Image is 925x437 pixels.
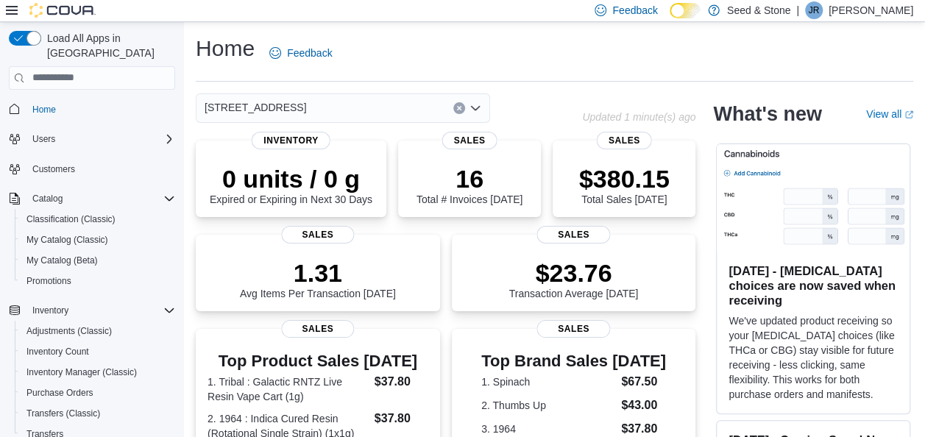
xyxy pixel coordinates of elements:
[26,302,175,319] span: Inventory
[26,190,68,207] button: Catalog
[41,31,175,60] span: Load All Apps in [GEOGRAPHIC_DATA]
[3,300,181,321] button: Inventory
[281,226,354,244] span: Sales
[21,252,175,269] span: My Catalog (Beta)
[21,384,99,402] a: Purchase Orders
[21,231,114,249] a: My Catalog (Classic)
[417,164,522,193] p: 16
[208,352,428,370] h3: Top Product Sales [DATE]
[481,398,615,413] dt: 2. Thumbs Up
[3,158,181,180] button: Customers
[26,100,175,118] span: Home
[32,133,55,145] span: Users
[3,129,181,149] button: Users
[21,322,118,340] a: Adjustments (Classic)
[621,397,666,414] dd: $43.00
[32,193,63,205] span: Catalog
[21,210,121,228] a: Classification (Classic)
[21,322,175,340] span: Adjustments (Classic)
[21,210,175,228] span: Classification (Classic)
[579,164,670,205] div: Total Sales [DATE]
[26,234,108,246] span: My Catalog (Classic)
[21,272,175,290] span: Promotions
[26,275,71,287] span: Promotions
[15,271,181,291] button: Promotions
[32,163,75,175] span: Customers
[26,190,175,207] span: Catalog
[15,321,181,341] button: Adjustments (Classic)
[21,252,104,269] a: My Catalog (Beta)
[15,230,181,250] button: My Catalog (Classic)
[670,18,670,19] span: Dark Mode
[805,1,823,19] div: Jimmie Rao
[210,164,372,193] p: 0 units / 0 g
[196,34,255,63] h1: Home
[26,408,100,419] span: Transfers (Classic)
[26,213,116,225] span: Classification (Classic)
[21,363,175,381] span: Inventory Manager (Classic)
[21,384,175,402] span: Purchase Orders
[21,231,175,249] span: My Catalog (Classic)
[375,410,428,427] dd: $37.80
[15,209,181,230] button: Classification (Classic)
[579,164,670,193] p: $380.15
[612,3,657,18] span: Feedback
[904,110,913,119] svg: External link
[26,101,62,118] a: Home
[32,305,68,316] span: Inventory
[287,46,332,60] span: Feedback
[21,363,143,381] a: Inventory Manager (Classic)
[481,374,615,389] dt: 1. Spinach
[15,341,181,362] button: Inventory Count
[252,132,330,149] span: Inventory
[26,302,74,319] button: Inventory
[829,1,913,19] p: [PERSON_NAME]
[26,366,137,378] span: Inventory Manager (Classic)
[15,403,181,424] button: Transfers (Classic)
[281,320,354,338] span: Sales
[15,362,181,383] button: Inventory Manager (Classic)
[537,226,610,244] span: Sales
[21,343,95,360] a: Inventory Count
[263,38,338,68] a: Feedback
[210,164,372,205] div: Expired or Expiring in Next 30 Days
[26,387,93,399] span: Purchase Orders
[32,104,56,116] span: Home
[15,383,181,403] button: Purchase Orders
[15,250,181,271] button: My Catalog (Beta)
[597,132,652,149] span: Sales
[621,373,666,391] dd: $67.50
[21,405,175,422] span: Transfers (Classic)
[481,352,666,370] h3: Top Brand Sales [DATE]
[26,325,112,337] span: Adjustments (Classic)
[582,111,695,123] p: Updated 1 minute(s) ago
[866,108,913,120] a: View allExternal link
[21,405,106,422] a: Transfers (Classic)
[3,99,181,120] button: Home
[26,255,98,266] span: My Catalog (Beta)
[26,346,89,358] span: Inventory Count
[3,188,181,209] button: Catalog
[509,258,639,299] div: Transaction Average [DATE]
[729,263,898,308] h3: [DATE] - [MEDICAL_DATA] choices are now saved when receiving
[240,258,396,299] div: Avg Items Per Transaction [DATE]
[809,1,820,19] span: JR
[713,102,821,126] h2: What's new
[208,374,369,404] dt: 1. Tribal : Galactic RNTZ Live Resin Vape Cart (1g)
[26,160,175,178] span: Customers
[26,160,81,178] a: Customers
[670,3,701,18] input: Dark Mode
[453,102,465,114] button: Clear input
[417,164,522,205] div: Total # Invoices [DATE]
[26,130,175,148] span: Users
[240,258,396,288] p: 1.31
[509,258,639,288] p: $23.76
[469,102,481,114] button: Open list of options
[729,313,898,402] p: We've updated product receiving so your [MEDICAL_DATA] choices (like THCa or CBG) stay visible fo...
[21,343,175,360] span: Inventory Count
[727,1,790,19] p: Seed & Stone
[537,320,610,338] span: Sales
[481,422,615,436] dt: 3. 1964
[21,272,77,290] a: Promotions
[205,99,306,116] span: [STREET_ADDRESS]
